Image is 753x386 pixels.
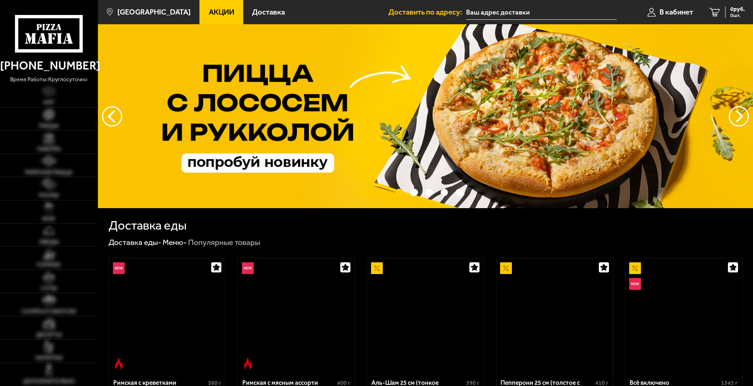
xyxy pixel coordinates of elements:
[371,262,383,274] img: Акционный
[388,8,466,16] span: Доставить по адресу:
[43,100,55,105] span: Хит
[500,262,512,274] img: Акционный
[242,358,254,369] img: Острое блюдо
[410,189,418,196] button: точки переключения
[163,238,187,247] a: Меню-
[496,258,613,373] a: АкционныйПепперони 25 см (толстое с сыром)
[629,278,641,290] img: Новинка
[209,8,234,16] span: Акции
[626,258,742,373] a: АкционныйНовинкаВсё включено
[425,189,433,196] button: точки переключения
[35,355,62,361] span: Напитки
[252,8,285,16] span: Доставка
[37,146,60,152] span: Наборы
[660,8,693,16] span: В кабинет
[39,239,59,245] span: Обеды
[102,106,122,127] button: следующий
[113,262,125,274] img: Новинка
[729,106,749,127] button: предыдущий
[730,6,745,12] span: 0 руб.
[109,258,225,373] a: НовинкаОстрое блюдоРимская с креветками
[188,237,260,247] div: Популярные товары
[242,262,254,274] img: Новинка
[39,193,59,198] span: Роллы
[395,189,403,196] button: точки переключения
[41,286,57,291] span: Супы
[117,8,191,16] span: [GEOGRAPHIC_DATA]
[37,262,61,268] span: Горячее
[25,170,72,175] span: Римская пицца
[39,123,59,129] span: Пицца
[730,13,745,18] span: 0 шт.
[367,258,484,373] a: АкционныйАль-Шам 25 см (тонкое тесто)
[441,189,448,196] button: точки переключения
[113,358,125,369] img: Острое блюдо
[238,258,354,373] a: НовинкаОстрое блюдоРимская с мясным ассорти
[108,219,187,232] h1: Доставка еды
[629,262,641,274] img: Акционный
[466,5,617,20] input: Ваш адрес доставки
[456,189,463,196] button: точки переключения
[36,332,62,338] span: Десерты
[42,216,55,222] span: WOK
[21,309,76,314] span: Салаты и закуски
[108,238,161,247] a: Доставка еды-
[23,379,75,384] span: Дополнительно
